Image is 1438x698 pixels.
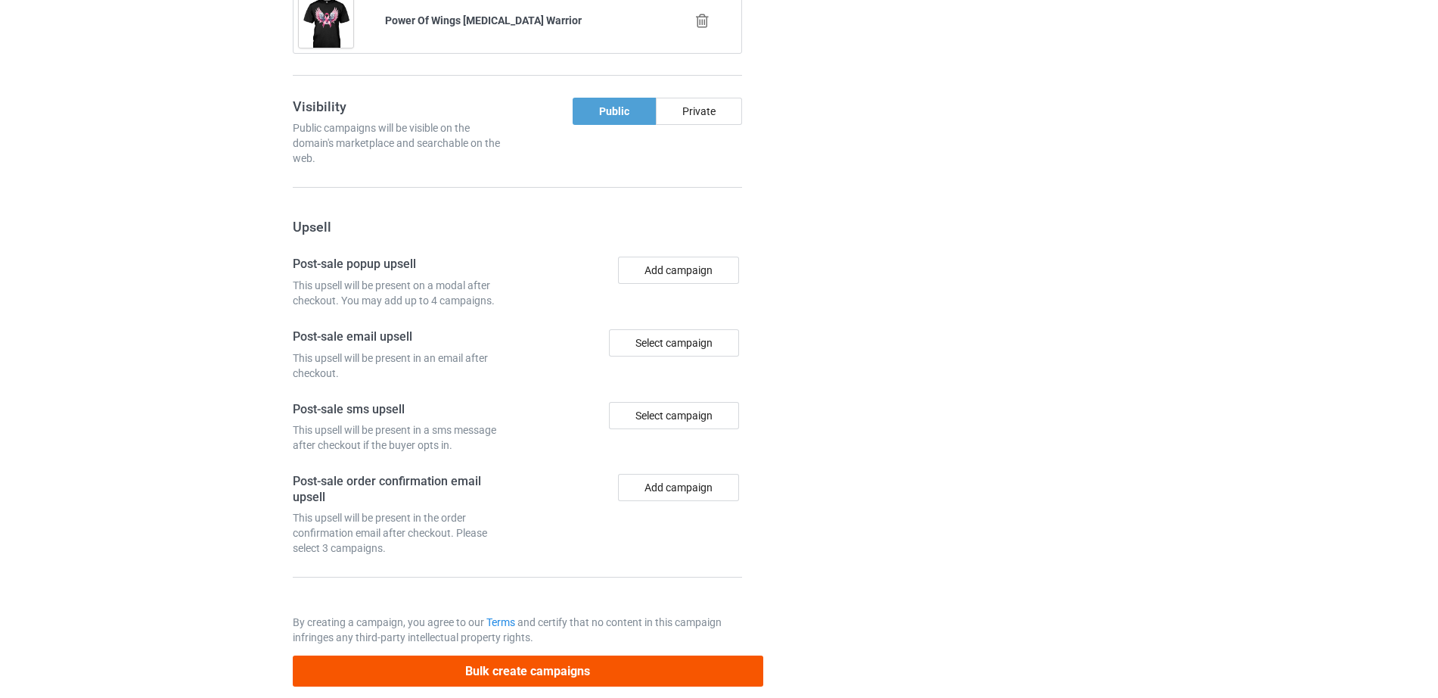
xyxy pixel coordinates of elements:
h4: Post-sale sms upsell [293,402,512,418]
button: Add campaign [618,474,739,501]
h4: Post-sale order confirmation email upsell [293,474,512,505]
div: This upsell will be present in the order confirmation email after checkout. Please select 3 campa... [293,510,512,556]
div: Select campaign [609,329,739,357]
h3: Visibility [293,98,512,115]
b: Power Of Wings [MEDICAL_DATA] Warrior [385,14,582,26]
h4: Post-sale email upsell [293,329,512,345]
button: Bulk create campaigns [293,656,763,687]
div: This upsell will be present in an email after checkout. [293,351,512,381]
div: This upsell will be present in a sms message after checkout if the buyer opts in. [293,422,512,453]
p: By creating a campaign, you agree to our and certify that no content in this campaign infringes a... [293,615,742,645]
a: Terms [486,616,515,628]
div: Public campaigns will be visible on the domain's marketplace and searchable on the web. [293,120,512,166]
div: Select campaign [609,402,739,429]
div: Private [656,98,742,125]
div: This upsell will be present on a modal after checkout. You may add up to 4 campaigns. [293,278,512,308]
button: Add campaign [618,257,739,284]
h3: Upsell [293,218,742,235]
h4: Post-sale popup upsell [293,257,512,273]
div: Public [573,98,656,125]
